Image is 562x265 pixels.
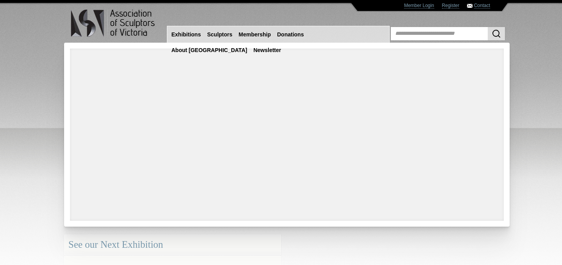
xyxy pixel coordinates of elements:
[404,3,434,9] a: Member Login
[492,29,501,38] img: Search
[64,234,281,255] div: See our Next Exhibition
[168,43,251,58] a: About [GEOGRAPHIC_DATA]
[168,27,204,42] a: Exhibitions
[442,3,460,9] a: Register
[236,27,274,42] a: Membership
[204,27,236,42] a: Sculptors
[474,3,490,9] a: Contact
[70,8,156,39] img: logo.png
[467,4,473,8] img: Contact ASV
[250,43,284,58] a: Newsletter
[274,27,307,42] a: Donations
